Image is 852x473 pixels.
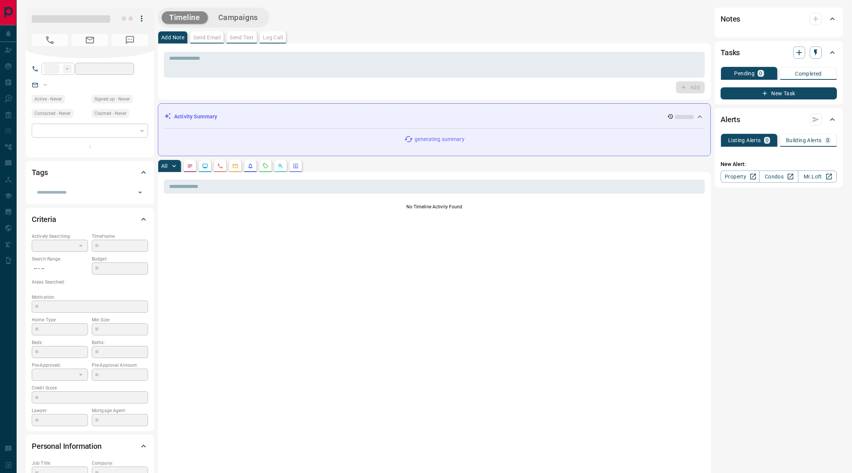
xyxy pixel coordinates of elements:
span: Contacted - Never [34,110,71,117]
h2: Criteria [32,213,56,225]
svg: Agent Actions [293,163,299,169]
p: Completed [795,71,822,76]
span: Active - Never [34,95,62,103]
svg: Emails [232,163,238,169]
p: Pending [734,71,755,76]
span: Signed up - Never [94,95,130,103]
a: Condos [759,171,798,183]
p: Add Note [161,35,184,40]
p: Timeframe: [92,233,148,240]
h2: Tags [32,166,48,178]
p: Mortgage Agent: [92,407,148,414]
button: New Task [721,87,837,99]
p: 0 [766,138,769,143]
svg: Opportunities [278,163,284,169]
p: Company: [92,460,148,467]
a: Mr.Loft [798,171,837,183]
p: New Alert: [721,160,837,168]
p: All [161,163,167,169]
div: Notes [721,10,837,28]
p: Actively Searching: [32,233,88,240]
p: Areas Searched: [32,279,148,285]
p: Baths: [92,339,148,346]
a: Property [721,171,759,183]
p: Lawyer: [32,407,88,414]
span: No Email [72,34,108,46]
p: Home Type: [32,316,88,323]
p: 0 [826,138,829,143]
h2: Personal Information [32,440,102,452]
p: Building Alerts [786,138,822,143]
p: -- - -- [32,262,88,275]
svg: Calls [217,163,223,169]
p: Pre-Approved: [32,362,88,369]
div: Alerts [721,110,837,129]
h2: Notes [721,13,740,25]
svg: Lead Browsing Activity [202,163,208,169]
button: Open [135,187,145,198]
div: Personal Information [32,437,148,455]
p: Search Range: [32,256,88,262]
p: Activity Summary [174,113,217,121]
svg: Listing Alerts [247,163,253,169]
p: Beds: [32,339,88,346]
h2: Alerts [721,113,740,126]
p: Budget: [92,256,148,262]
div: Criteria [32,210,148,228]
span: No Number [112,34,148,46]
p: No Timeline Activity Found [164,203,705,210]
p: generating summary [415,135,464,143]
span: Claimed - Never [94,110,127,117]
button: Timeline [162,11,208,24]
p: 0 [759,71,762,76]
a: -- [44,82,47,88]
p: Listing Alerts [728,138,761,143]
svg: Requests [262,163,269,169]
div: Activity Summary [164,110,704,124]
p: Pre-Approval Amount: [92,362,148,369]
div: Tasks [721,43,837,62]
svg: Notes [187,163,193,169]
h2: Tasks [721,47,740,59]
span: No Number [32,34,68,46]
button: Campaigns [211,11,265,24]
p: Job Title: [32,460,88,467]
p: Motivation: [32,294,148,301]
p: Credit Score: [32,385,148,391]
p: Min Size: [92,316,148,323]
div: Tags [32,163,148,181]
